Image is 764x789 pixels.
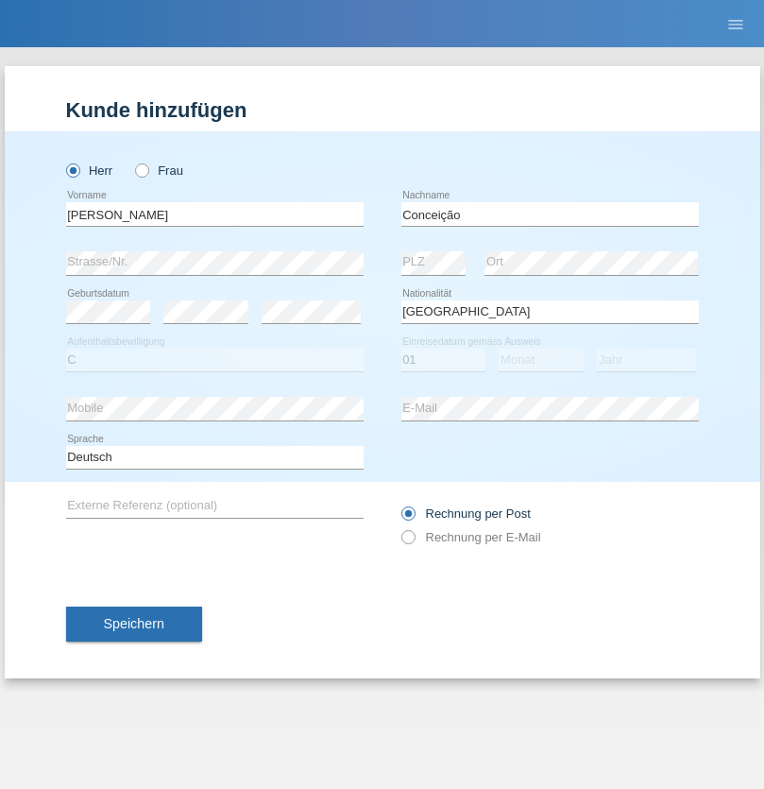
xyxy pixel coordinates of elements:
button: Speichern [66,607,202,643]
input: Rechnung per Post [401,506,414,530]
i: menu [726,15,745,34]
input: Herr [66,163,78,176]
h1: Kunde hinzufügen [66,98,699,122]
label: Frau [135,163,183,178]
label: Rechnung per E-Mail [401,530,541,544]
input: Frau [135,163,147,176]
a: menu [717,18,755,29]
input: Rechnung per E-Mail [401,530,414,554]
span: Speichern [104,616,164,631]
label: Rechnung per Post [401,506,531,521]
label: Herr [66,163,113,178]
